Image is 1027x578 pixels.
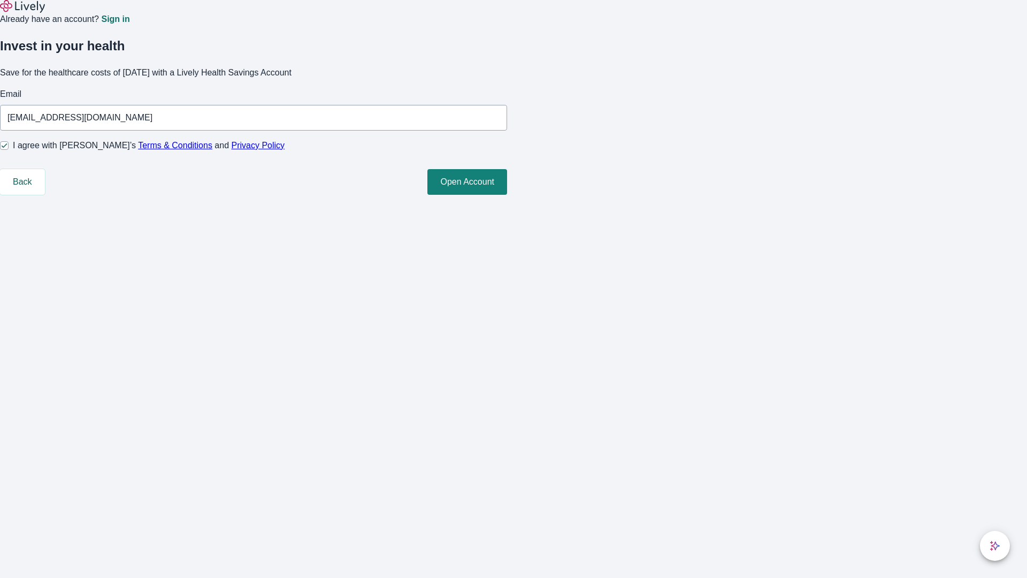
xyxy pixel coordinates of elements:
button: chat [980,531,1010,561]
button: Open Account [427,169,507,195]
a: Privacy Policy [232,141,285,150]
a: Terms & Conditions [138,141,212,150]
svg: Lively AI Assistant [990,541,1000,551]
a: Sign in [101,15,129,24]
span: I agree with [PERSON_NAME]’s and [13,139,285,152]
